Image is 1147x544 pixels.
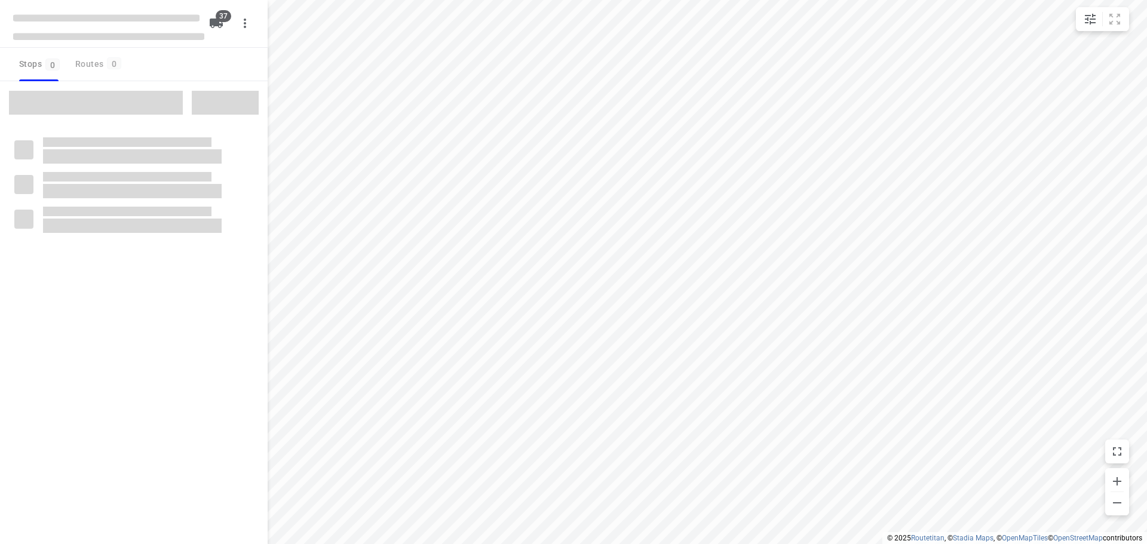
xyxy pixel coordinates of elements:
[1076,7,1129,31] div: small contained button group
[953,534,993,542] a: Stadia Maps
[911,534,944,542] a: Routetitan
[887,534,1142,542] li: © 2025 , © , © © contributors
[1078,7,1102,31] button: Map settings
[1002,534,1048,542] a: OpenMapTiles
[1053,534,1103,542] a: OpenStreetMap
